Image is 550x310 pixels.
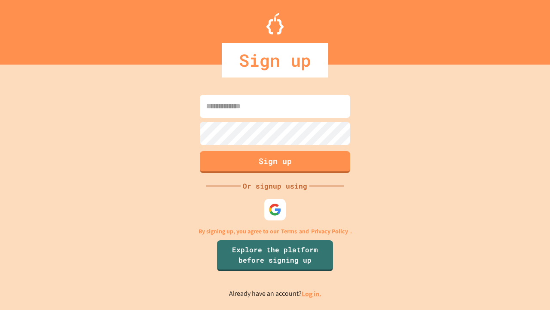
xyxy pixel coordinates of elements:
[241,181,309,191] div: Or signup using
[281,227,297,236] a: Terms
[199,227,352,236] p: By signing up, you agree to our and .
[311,227,348,236] a: Privacy Policy
[302,289,321,298] a: Log in.
[229,288,321,299] p: Already have an account?
[200,151,350,173] button: Sign up
[266,13,284,34] img: Logo.svg
[217,240,333,271] a: Explore the platform before signing up
[222,43,328,77] div: Sign up
[269,203,281,216] img: google-icon.svg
